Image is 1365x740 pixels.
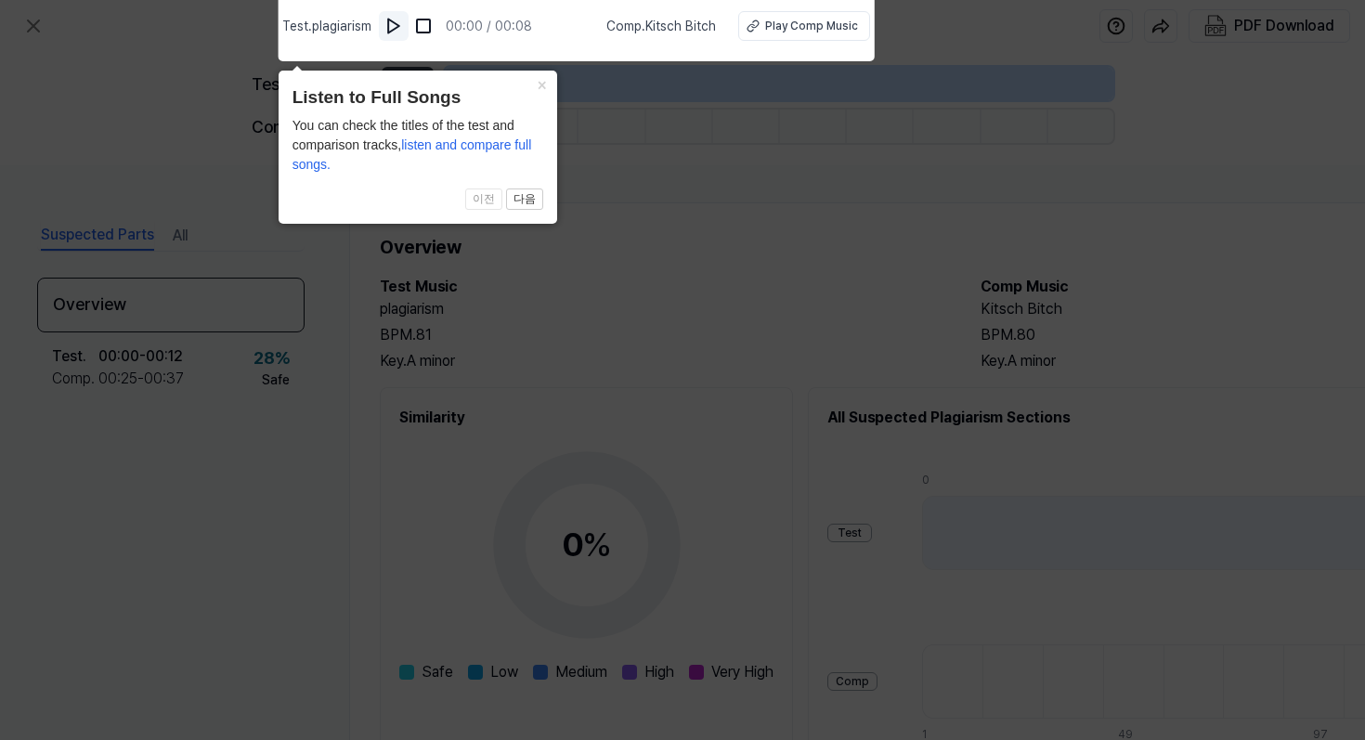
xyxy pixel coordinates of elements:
header: Listen to Full Songs [292,84,543,111]
button: Close [527,71,557,97]
span: Comp . Kitsch Bitch [606,17,716,36]
div: You can check the titles of the test and comparison tracks, [292,116,543,175]
div: 00:00 / 00:08 [446,17,532,36]
button: 다음 [506,188,543,211]
img: play [384,17,403,35]
img: stop [414,17,433,35]
span: Test . plagiarism [282,17,371,36]
button: Play Comp Music [738,11,870,41]
span: listen and compare full songs. [292,137,532,172]
div: Play Comp Music [765,18,858,34]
